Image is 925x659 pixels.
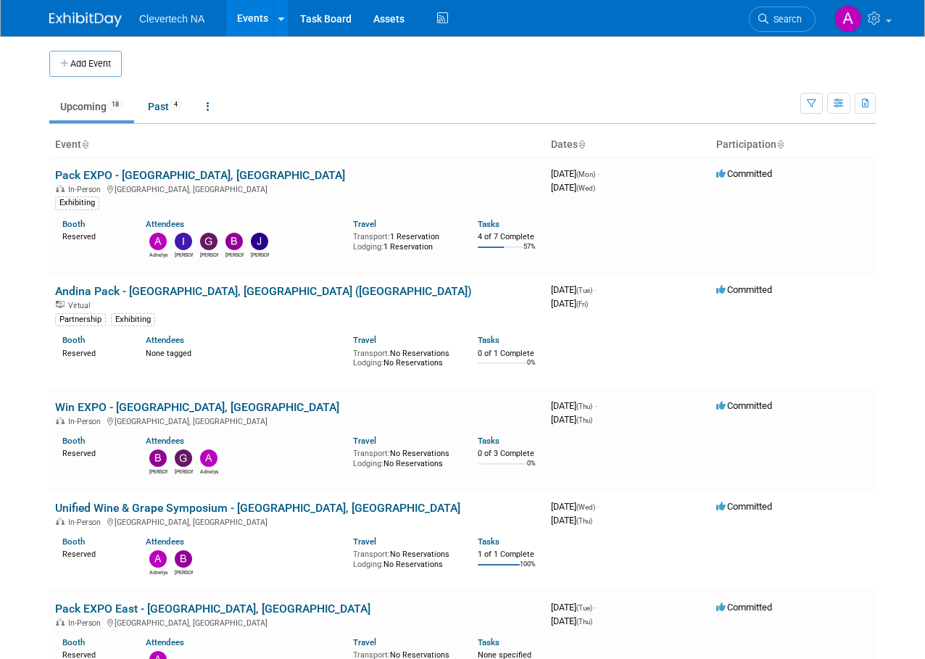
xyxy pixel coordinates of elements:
[62,229,124,242] div: Reserved
[353,637,376,647] a: Travel
[576,604,592,612] span: (Tue)
[146,436,184,446] a: Attendees
[175,568,193,576] div: Beth Zarnick-Duffy
[49,51,122,77] button: Add Event
[478,335,499,345] a: Tasks
[225,250,244,259] div: Beth Zarnick-Duffy
[597,501,600,512] span: -
[551,501,600,512] span: [DATE]
[175,550,192,568] img: Beth Zarnick-Duffy
[594,284,597,295] span: -
[353,550,390,559] span: Transport:
[146,335,184,345] a: Attendees
[576,170,595,178] span: (Mon)
[576,618,592,626] span: (Thu)
[175,233,192,250] img: Ildiko Nyeste
[523,243,536,262] td: 57%
[56,417,65,424] img: In-Person Event
[62,436,85,446] a: Booth
[56,301,65,308] img: Virtual Event
[62,637,85,647] a: Booth
[576,503,595,511] span: (Wed)
[716,168,772,179] span: Committed
[353,232,390,241] span: Transport:
[146,637,184,647] a: Attendees
[353,229,456,252] div: 1 Reservation 1 Reservation
[55,515,539,527] div: [GEOGRAPHIC_DATA], [GEOGRAPHIC_DATA]
[175,467,193,476] div: Giorgio Zanardi
[149,467,167,476] div: Beth Zarnick-Duffy
[353,436,376,446] a: Travel
[251,233,268,250] img: Jean St-Martin
[834,5,862,33] img: Adnelys Hernandez
[49,93,134,120] a: Upcoming18
[710,133,876,157] th: Participation
[200,233,217,250] img: Giorgio Zanardi
[137,93,193,120] a: Past4
[56,618,65,626] img: In-Person Event
[478,550,539,560] div: 1 of 1 Complete
[55,168,345,182] a: Pack EXPO - [GEOGRAPHIC_DATA], [GEOGRAPHIC_DATA]
[56,518,65,525] img: In-Person Event
[551,400,597,411] span: [DATE]
[749,7,816,32] a: Search
[55,313,106,326] div: Partnership
[353,459,383,468] span: Lodging:
[576,286,592,294] span: (Tue)
[149,449,167,467] img: Beth Zarnick-Duffy
[146,219,184,229] a: Attendees
[62,547,124,560] div: Reserved
[478,349,539,359] div: 0 of 1 Complete
[251,250,269,259] div: Jean St-Martin
[551,616,592,626] span: [DATE]
[62,536,85,547] a: Booth
[55,501,460,515] a: Unified Wine & Grape Symposium - [GEOGRAPHIC_DATA], [GEOGRAPHIC_DATA]
[200,449,217,467] img: Adnelys Hernandez
[353,449,390,458] span: Transport:
[62,346,124,359] div: Reserved
[170,99,182,110] span: 4
[68,417,105,426] span: In-Person
[716,400,772,411] span: Committed
[576,402,592,410] span: (Thu)
[62,446,124,459] div: Reserved
[55,183,539,194] div: [GEOGRAPHIC_DATA], [GEOGRAPHIC_DATA]
[478,436,499,446] a: Tasks
[55,196,99,210] div: Exhibiting
[594,602,597,613] span: -
[527,460,536,479] td: 0%
[578,138,585,150] a: Sort by Start Date
[353,547,456,569] div: No Reservations No Reservations
[551,515,592,526] span: [DATE]
[225,233,243,250] img: Beth Zarnick-Duffy
[149,550,167,568] img: Adnelys Hernandez
[49,133,545,157] th: Event
[551,414,592,425] span: [DATE]
[68,618,105,628] span: In-Person
[545,133,710,157] th: Dates
[776,138,784,150] a: Sort by Participation Type
[597,168,600,179] span: -
[576,517,592,525] span: (Thu)
[146,536,184,547] a: Attendees
[716,602,772,613] span: Committed
[478,219,499,229] a: Tasks
[149,568,167,576] div: Adnelys Hernandez
[49,12,122,27] img: ExhibitDay
[353,560,383,569] span: Lodging:
[478,449,539,459] div: 0 of 3 Complete
[149,233,167,250] img: Adnelys Hernandez
[139,13,204,25] span: Clevertech NA
[56,185,65,192] img: In-Person Event
[55,602,370,616] a: Pack EXPO East - [GEOGRAPHIC_DATA], [GEOGRAPHIC_DATA]
[353,219,376,229] a: Travel
[68,518,105,527] span: In-Person
[594,400,597,411] span: -
[149,250,167,259] div: Adnelys Hernandez
[146,346,343,359] div: None tagged
[68,301,94,310] span: Virtual
[200,467,218,476] div: Adnelys Hernandez
[576,416,592,424] span: (Thu)
[478,536,499,547] a: Tasks
[551,182,595,193] span: [DATE]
